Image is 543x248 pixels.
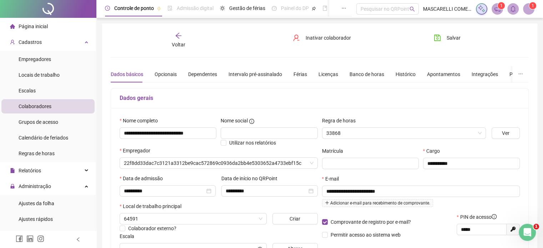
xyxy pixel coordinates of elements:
div: Apontamentos [427,70,460,78]
span: instagram [37,235,44,242]
label: Data de admissão [120,174,167,182]
span: info-circle [249,119,254,124]
span: lock [10,184,15,189]
label: Empregador [120,147,155,155]
span: Voltar [172,42,185,47]
span: book [322,6,327,11]
span: Administração [19,183,51,189]
button: Inativar colaborador [287,32,356,44]
span: Cadastros [19,39,42,45]
span: 64591 [124,213,262,224]
div: Histórico [396,70,416,78]
sup: 1 [498,2,505,9]
span: 33868 [326,128,482,138]
span: save [434,34,441,41]
span: Relatórios [19,168,41,173]
span: Colaborador externo? [128,226,176,231]
span: Comprovante de registro por e-mail? [331,219,411,225]
span: Ajustes rápidos [19,216,53,222]
span: ellipsis [341,6,346,11]
label: Data de início no QRPoint [221,174,282,182]
span: Escalas [19,88,36,93]
span: 1 [500,3,503,8]
span: Adicionar e-mail para recebimento de comprovante. [322,199,433,207]
span: linkedin [26,235,34,242]
sup: Atualize o seu contato no menu Meus Dados [529,2,536,9]
span: arrow-left [175,32,182,39]
span: pushpin [157,6,161,11]
span: user-add [10,40,15,45]
span: Admissão digital [177,5,213,11]
span: info-circle [492,214,497,219]
div: Intervalo pré-assinalado [228,70,282,78]
div: Integrações [472,70,498,78]
span: Nome social [221,117,248,125]
span: Controle de ponto [114,5,154,11]
span: PIN de acesso [460,213,497,221]
img: sparkle-icon.fc2bf0ac1784a2077858766a79e2daf3.svg [478,5,486,13]
span: sun [220,6,225,11]
span: home [10,24,15,29]
span: ellipsis [518,71,523,76]
label: Cargo [423,147,444,155]
div: Dependentes [188,70,217,78]
button: Ver [492,127,520,139]
span: Painel do DP [281,5,309,11]
span: clock-circle [105,6,110,11]
div: Banco de horas [350,70,384,78]
label: E-mail [322,175,343,183]
span: 1 [532,3,534,8]
h5: Dados gerais [120,94,520,102]
span: Permitir acesso ao sistema web [331,232,401,238]
button: ellipsis [512,66,529,82]
span: bell [510,6,516,12]
span: search [409,6,415,12]
span: Gestão de férias [229,5,265,11]
div: Preferências [509,70,537,78]
div: Férias [293,70,307,78]
label: Local de trabalho principal [120,202,186,210]
label: Escala [120,232,139,240]
span: plus [325,201,329,205]
span: pushpin [312,6,316,11]
span: facebook [16,235,23,242]
span: Criar [290,215,300,223]
span: Regras de horas [19,151,55,156]
label: Matrícula [322,147,348,155]
label: Regra de horas [322,117,360,125]
span: file [10,168,15,173]
div: Dados básicos [111,70,143,78]
span: user-delete [293,34,300,41]
span: file-done [167,6,172,11]
span: notification [494,6,501,12]
span: Empregadores [19,56,51,62]
span: Calendário de feriados [19,135,68,141]
span: Locais de trabalho [19,72,60,78]
span: Ajustes da folha [19,201,54,206]
span: Página inicial [19,24,48,29]
span: Colaboradores [19,103,51,109]
span: 1 [533,224,539,229]
span: Grupos de acesso [19,119,58,125]
span: Inativar colaborador [306,34,351,42]
span: MASCARELLI COMERCIO DE COUROS [423,5,472,13]
label: Nome completo [120,117,162,125]
span: Salvar [447,34,461,42]
span: Utilizar nos relatórios [229,140,276,146]
iframe: Intercom live chat [519,224,536,241]
div: Opcionais [155,70,177,78]
span: Ver [502,129,509,137]
span: left [76,237,81,242]
span: dashboard [272,6,277,11]
button: Salvar [428,32,466,44]
div: Licenças [318,70,338,78]
button: Criar [272,213,318,224]
span: 22f8dd33dac7c3121a3312be9cac572869c0936da2bb4e5303652a4733ebf15c [124,158,313,168]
